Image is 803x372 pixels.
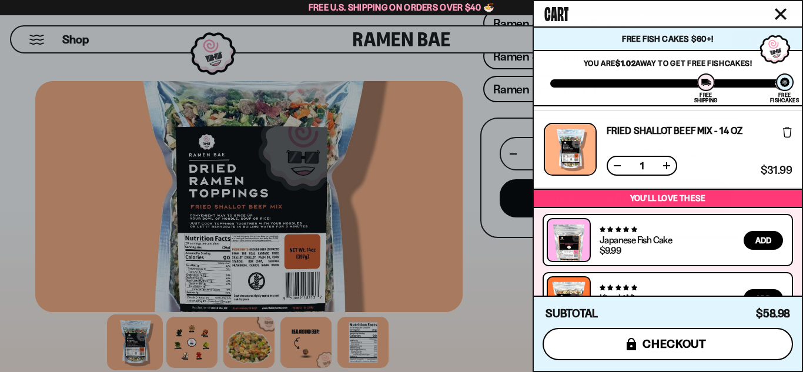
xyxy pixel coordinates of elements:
span: Free Fish Cakes $60+! [622,33,713,44]
span: $58.98 [756,307,790,320]
span: 4.77 stars [600,226,637,233]
h4: Subtotal [546,308,598,320]
button: Add [744,289,783,308]
a: Japanese Fish Cake [600,234,672,246]
span: Free U.S. Shipping on Orders over $40 🍜 [309,2,495,13]
div: Free Shipping [694,92,717,103]
button: Close cart [772,5,789,23]
span: checkout [643,337,707,350]
span: Add [755,294,771,303]
a: Kimchi Mix [600,292,638,304]
span: $31.99 [761,165,792,176]
span: Add [755,236,771,244]
strong: $1.02 [615,58,635,68]
button: Add [744,231,783,250]
span: Cart [544,1,568,24]
a: Fried Shallot Beef Mix - 14 OZ [607,126,742,135]
span: 1 [633,161,651,170]
div: $9.99 [600,246,621,255]
button: checkout [543,328,793,360]
span: 4.76 stars [600,284,637,291]
div: Free Fishcakes [770,92,799,103]
p: You’ll love these [537,193,799,204]
p: You are away to get Free Fishcakes! [550,58,785,68]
